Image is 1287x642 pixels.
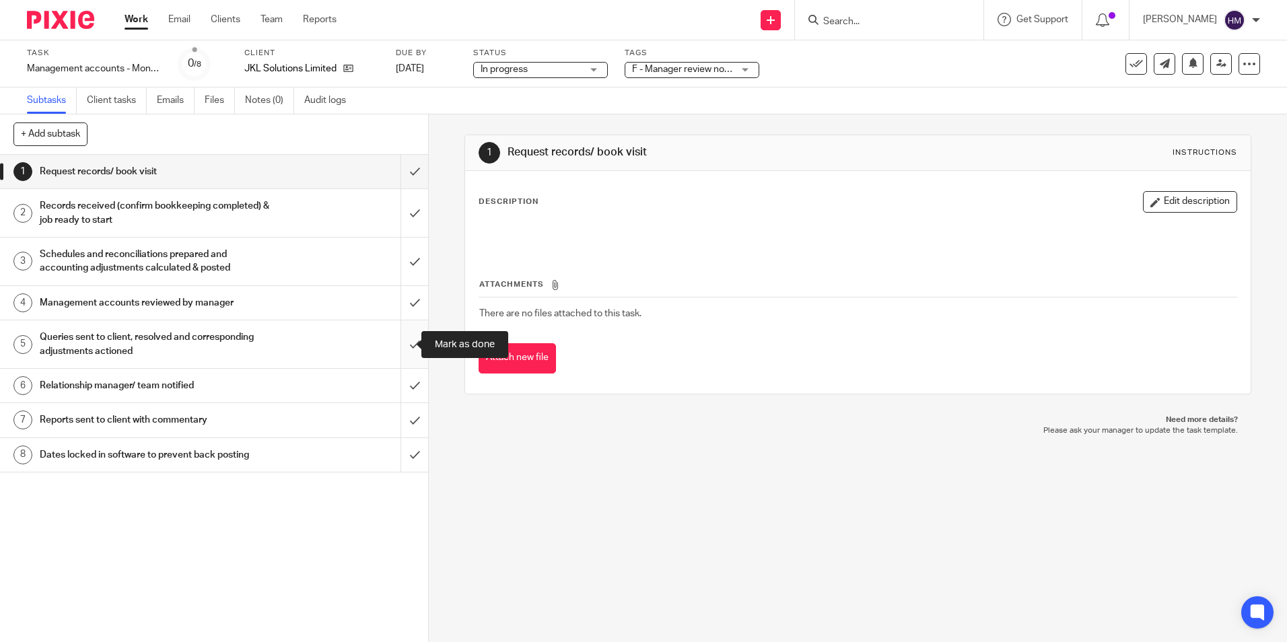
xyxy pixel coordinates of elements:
[27,62,162,75] div: Management accounts - Monthly
[1016,15,1068,24] span: Get Support
[481,65,528,74] span: In progress
[157,87,195,114] a: Emails
[125,13,148,26] a: Work
[13,122,88,145] button: + Add subtask
[40,196,271,230] h1: Records received (confirm bookkeeping completed) & job ready to start
[40,445,271,465] h1: Dates locked in software to prevent back posting
[396,64,424,73] span: [DATE]
[473,48,608,59] label: Status
[205,87,235,114] a: Files
[87,87,147,114] a: Client tasks
[27,11,94,29] img: Pixie
[168,13,190,26] a: Email
[478,425,1237,436] p: Please ask your manager to update the task template.
[13,376,32,395] div: 6
[40,410,271,430] h1: Reports sent to client with commentary
[303,13,337,26] a: Reports
[13,204,32,223] div: 2
[508,145,886,159] h1: Request records/ book visit
[304,87,356,114] a: Audit logs
[13,252,32,271] div: 3
[260,13,283,26] a: Team
[245,87,294,114] a: Notes (0)
[1224,9,1245,31] img: svg%3E
[396,48,456,59] label: Due by
[478,415,1237,425] p: Need more details?
[13,162,32,181] div: 1
[479,343,556,373] button: Attach new file
[1143,13,1217,26] p: [PERSON_NAME]
[1143,191,1237,213] button: Edit description
[40,327,271,361] h1: Queries sent to client, resolved and corresponding adjustments actioned
[40,244,271,279] h1: Schedules and reconciliations prepared and accounting adjustments calculated & posted
[244,48,379,59] label: Client
[822,16,943,28] input: Search
[632,65,800,74] span: F - Manager review notes to be actioned
[625,48,759,59] label: Tags
[244,62,337,75] p: JKL Solutions Limited
[479,197,538,207] p: Description
[211,13,240,26] a: Clients
[40,293,271,313] h1: Management accounts reviewed by manager
[479,309,641,318] span: There are no files attached to this task.
[188,56,201,71] div: 0
[13,293,32,312] div: 4
[40,376,271,396] h1: Relationship manager/ team notified
[194,61,201,68] small: /8
[479,281,544,288] span: Attachments
[13,445,32,464] div: 8
[13,411,32,429] div: 7
[27,48,162,59] label: Task
[40,162,271,182] h1: Request records/ book visit
[13,335,32,354] div: 5
[1173,147,1237,158] div: Instructions
[479,142,500,164] div: 1
[27,87,77,114] a: Subtasks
